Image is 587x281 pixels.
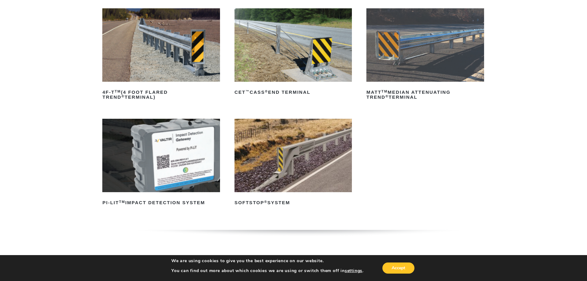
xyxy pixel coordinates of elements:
[234,87,352,97] h2: CET CASS End Terminal
[102,119,220,208] a: PI-LITTMImpact Detection System
[381,89,388,93] sup: TM
[234,198,352,208] h2: SoftStop System
[119,200,125,204] sup: TM
[234,8,352,97] a: CET™CASS®End Terminal
[234,119,352,208] a: SoftStop®System
[345,268,362,274] button: settings
[246,89,250,93] sup: ™
[385,94,389,98] sup: ®
[366,8,484,102] a: MATTTMMedian Attenuating TREND®Terminal
[102,198,220,208] h2: PI-LIT Impact Detection System
[171,268,364,274] p: You can find out more about which cookies we are using or switch them off in .
[121,94,124,98] sup: ®
[115,89,121,93] sup: TM
[265,89,268,93] sup: ®
[102,8,220,102] a: 4F-TTM(4 Foot Flared TREND®Terminal)
[366,87,484,102] h2: MATT Median Attenuating TREND Terminal
[102,87,220,102] h2: 4F-T (4 Foot Flared TREND Terminal)
[382,262,414,274] button: Accept
[171,258,364,264] p: We are using cookies to give you the best experience on our website.
[264,200,267,204] sup: ®
[234,119,352,192] img: SoftStop System End Terminal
